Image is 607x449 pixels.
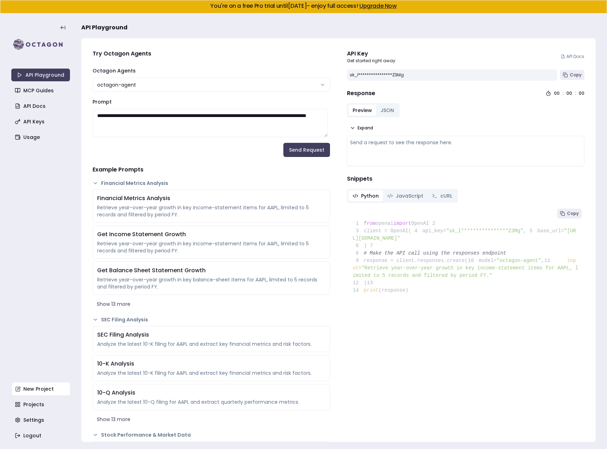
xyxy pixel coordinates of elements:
[347,49,395,58] div: API Key
[353,265,578,278] span: "Retrieve year-over-year growth in key income-statement items for AAPL, limited to 5 records and ...
[411,221,429,226] span: OpenAI
[557,209,582,218] button: Copy
[394,221,411,226] span: import
[93,49,330,58] h4: Try Octagon Agents
[422,228,446,234] span: api_key=
[353,287,364,294] span: 14
[359,2,397,10] a: Upgrade Now
[12,115,71,128] a: API Keys
[364,250,506,256] span: # Make the API call using the responses endpoint
[97,398,325,406] div: Analyze the latest 10-Q filing for AAPL and extract quarterly performance metrics.
[97,204,325,218] div: Retrieve year-over-year growth in key income-statement items for AAPL, limited to 5 records and f...
[6,3,601,9] h5: You're on a free Pro trial until [DATE] - enjoy full access!
[347,175,584,183] h4: Snippets
[570,72,582,78] span: Copy
[12,84,71,97] a: MCP Guides
[353,280,367,286] span: )
[575,91,576,96] div: :
[93,413,330,426] button: Show 13 more
[376,105,398,116] button: JSON
[12,131,71,144] a: Usage
[364,287,379,293] span: print
[566,91,572,96] div: 00
[526,227,537,235] span: 5
[353,258,468,263] span: response = client.responses.create(
[12,100,71,112] a: API Docs
[93,98,112,105] label: Prompt
[11,69,70,81] a: API Playground
[496,258,541,263] span: "octagon-agent"
[347,123,376,133] button: Expand
[440,192,452,199] span: cURL
[560,70,584,80] button: Copy
[97,340,325,348] div: Analyze the latest 10-K filing for AAPL and extract key financial metrics and risk factors.
[523,228,526,234] span: ,
[367,279,378,287] span: 13
[554,91,560,96] div: 00
[468,257,479,264] span: 10
[396,192,423,199] span: JavaScript
[97,230,325,239] div: Get Income Statement Growth
[97,276,325,290] div: Retrieve year-over-year growth in key balance-sheet items for AAPL, limited to 5 records and filt...
[353,257,364,264] span: 9
[97,331,325,339] div: SEC Filing Analysis
[561,54,584,59] a: API Docs
[429,220,440,227] span: 2
[97,369,325,377] div: Analyze the latest 10-K filing for AAPL and extract key financial metrics and risk factors.
[353,242,364,250] span: 6
[97,360,325,368] div: 10-K Analysis
[353,250,364,257] span: 8
[376,221,393,226] span: openai
[567,211,579,216] span: Copy
[353,279,364,287] span: 12
[579,91,584,96] div: 00
[562,91,564,96] div: :
[12,414,71,426] a: Settings
[97,266,325,275] div: Get Balance Sheet Statement Growth
[364,221,376,226] span: from
[12,383,71,395] a: New Project
[93,180,330,187] button: Financial Metrics Analysis
[93,316,330,323] button: SEC Filing Analysis
[347,58,395,64] p: Get started right away
[348,105,376,116] button: Preview
[93,431,330,438] button: Stock Performance & Market Data
[97,389,325,397] div: 10-Q Analysis
[479,258,496,263] span: model=
[359,265,361,271] span: =
[353,228,411,234] span: client = OpenAI(
[347,89,375,98] h4: Response
[350,139,581,146] div: Send a request to see the response here.
[93,67,136,74] label: Octagon Agents
[93,165,330,174] h4: Example Prompts
[379,287,408,293] span: (response)
[12,398,71,411] a: Projects
[537,228,564,234] span: base_url=
[367,242,378,250] span: 7
[544,257,555,264] span: 11
[541,258,544,263] span: ,
[353,243,367,249] span: )
[358,125,373,131] span: Expand
[361,192,379,199] span: Python
[353,227,364,235] span: 3
[93,298,330,310] button: Show 13 more
[12,429,71,442] a: Logout
[97,194,325,203] div: Financial Metrics Analysis
[283,143,330,157] button: Send Request
[11,37,70,52] img: logo-rect-yK7x_WSZ.svg
[81,23,128,32] span: API Playground
[97,240,325,254] div: Retrieve year-over-year growth in key income-statement items for AAPL, limited to 5 records and f...
[353,220,364,227] span: 1
[411,227,423,235] span: 4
